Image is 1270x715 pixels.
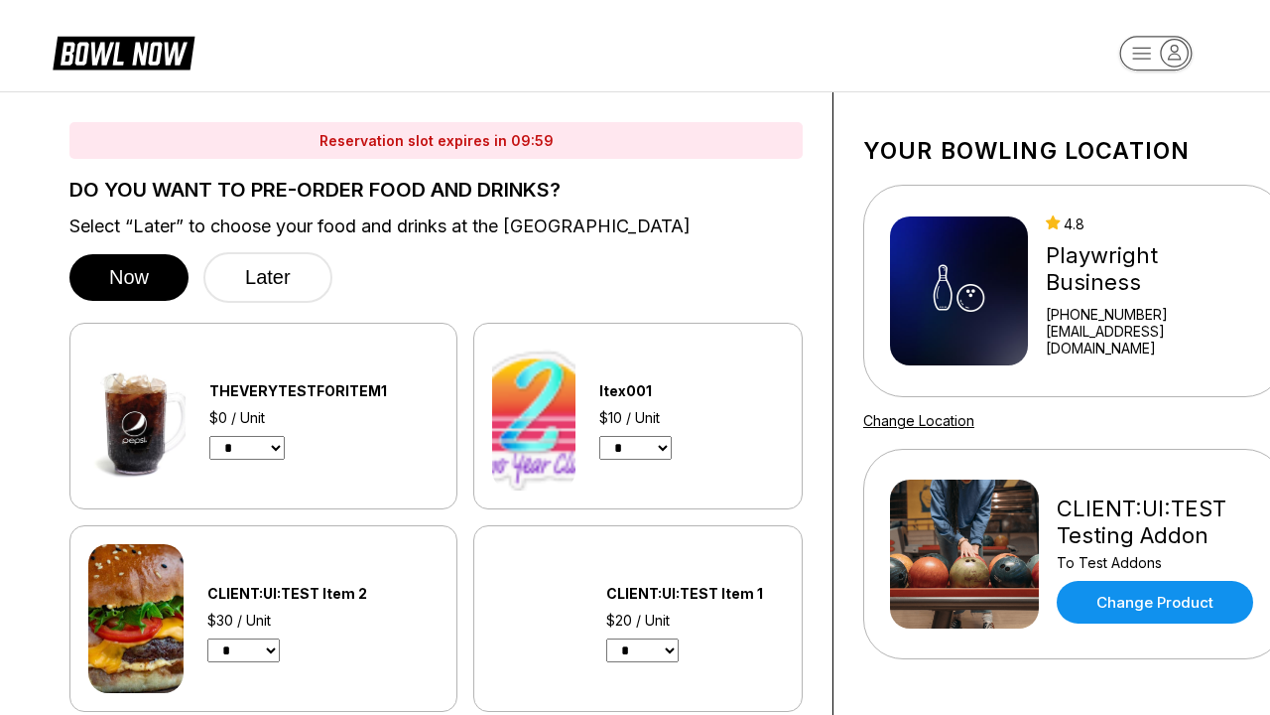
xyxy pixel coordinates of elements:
[606,585,784,602] div: CLIENT:UI:TEST Item 1
[69,215,803,237] label: Select “Later” to choose your food and drinks at the [GEOGRAPHIC_DATA]
[69,179,803,201] label: DO YOU WANT TO PRE-ORDER FOOD AND DRINKS?
[209,382,439,399] div: THEVERYTESTFORITEM1
[1057,496,1258,549] div: CLIENT:UI:TEST Testing Addon
[88,544,184,693] img: CLIENT:UI:TEST Item 2
[1046,215,1258,232] div: 4.8
[207,612,421,629] div: $30 / Unit
[606,612,784,629] div: $20 / Unit
[890,480,1039,629] img: CLIENT:UI:TEST Testing Addon
[890,216,1028,365] img: Playwright Business
[203,252,332,303] button: Later
[599,382,737,399] div: Itex001
[492,544,582,693] img: CLIENT:UI:TEST Item 1
[863,412,974,429] a: Change Location
[1046,323,1258,357] a: [EMAIL_ADDRESS][DOMAIN_NAME]
[1046,306,1258,323] div: [PHONE_NUMBER]
[69,122,803,159] div: Reservation slot expires in 09:59
[1057,581,1253,624] a: Change Product
[1046,242,1258,296] div: Playwright Business
[209,409,439,426] div: $0 / Unit
[492,342,575,491] img: Itex001
[88,342,186,491] img: THEVERYTESTFORITEM1
[207,585,421,602] div: CLIENT:UI:TEST Item 2
[1057,554,1258,571] div: To Test Addons
[599,409,737,426] div: $10 / Unit
[69,254,189,301] button: Now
